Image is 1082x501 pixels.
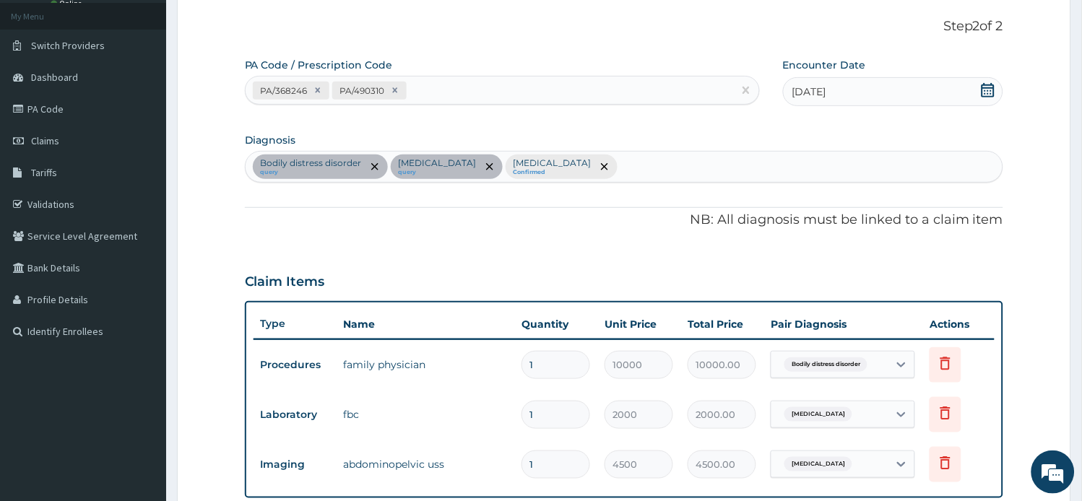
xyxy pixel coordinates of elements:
[399,157,477,169] p: [MEDICAL_DATA]
[514,169,592,176] small: Confirmed
[254,401,337,428] td: Laboratory
[254,451,337,478] td: Imaging
[337,350,515,379] td: family physician
[763,310,922,339] th: Pair Diagnosis
[245,19,1004,35] p: Step 2 of 2
[784,407,852,422] span: [MEDICAL_DATA]
[245,58,393,72] label: PA Code / Prescription Code
[514,310,597,339] th: Quantity
[336,82,387,99] div: PA/490310
[261,157,362,169] p: Bodily distress disorder
[31,39,105,52] span: Switch Providers
[337,450,515,479] td: abdominopelvic uss
[784,457,852,471] span: [MEDICAL_DATA]
[256,82,310,99] div: PA/368246
[254,352,337,378] td: Procedures
[483,160,496,173] span: remove selection option
[254,310,337,337] th: Type
[598,160,611,173] span: remove selection option
[261,169,362,176] small: query
[597,310,680,339] th: Unit Price
[84,155,199,301] span: We're online!
[31,166,57,179] span: Tariffs
[792,84,826,99] span: [DATE]
[680,310,763,339] th: Total Price
[75,81,243,100] div: Chat with us now
[514,157,592,169] p: [MEDICAL_DATA]
[922,310,995,339] th: Actions
[237,7,272,42] div: Minimize live chat window
[337,400,515,429] td: fbc
[784,357,867,372] span: Bodily distress disorder
[31,134,59,147] span: Claims
[7,341,275,392] textarea: Type your message and hit 'Enter'
[31,71,78,84] span: Dashboard
[783,58,866,72] label: Encounter Date
[245,133,296,147] label: Diagnosis
[245,274,325,290] h3: Claim Items
[27,72,59,108] img: d_794563401_company_1708531726252_794563401
[337,310,515,339] th: Name
[368,160,381,173] span: remove selection option
[245,211,1004,230] p: NB: All diagnosis must be linked to a claim item
[399,169,477,176] small: query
